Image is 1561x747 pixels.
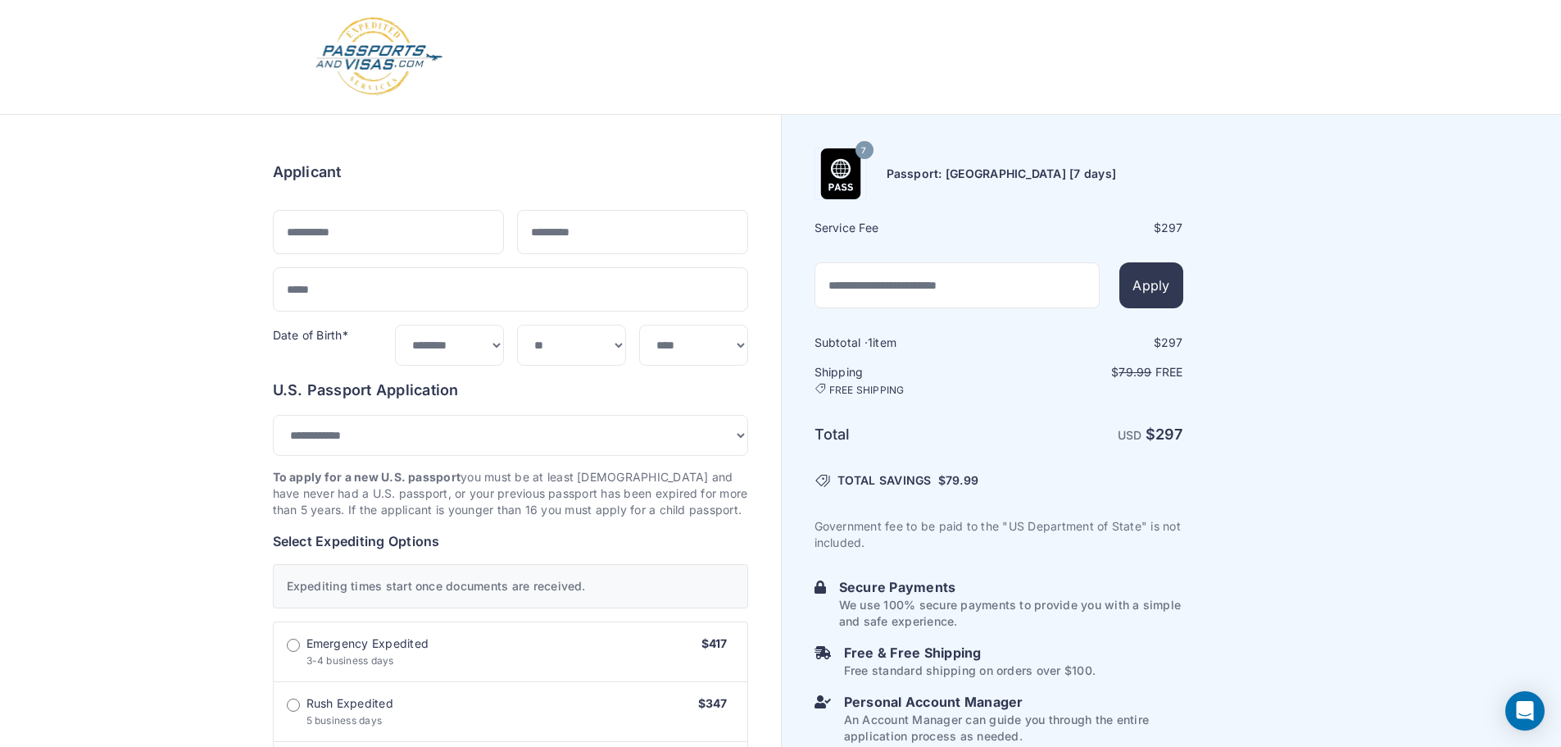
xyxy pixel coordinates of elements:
h6: Subtotal · item [815,335,997,351]
label: Date of Birth* [273,328,348,342]
div: $ [1001,335,1183,351]
span: 297 [1161,221,1183,235]
p: $ [1001,364,1183,380]
span: 1 [868,335,873,349]
p: We use 100% secure payments to provide you with a simple and safe experience. [839,597,1183,630]
img: Logo [314,16,444,98]
span: $ [938,472,978,489]
span: 79.99 [946,473,978,487]
h6: Shipping [815,364,997,397]
h6: Applicant [273,161,342,184]
h6: Service Fee [815,220,997,236]
p: Free standard shipping on orders over $100. [844,663,1096,679]
span: 5 business days [306,714,383,727]
div: Open Intercom Messenger [1505,691,1545,731]
span: Rush Expedited [306,695,393,712]
div: Expediting times start once documents are received. [273,564,748,608]
strong: $ [1146,426,1183,443]
span: 79.99 [1119,365,1151,379]
strong: To apply for a new U.S. passport [273,470,461,484]
h6: Passport: [GEOGRAPHIC_DATA] [7 days] [887,166,1117,182]
span: FREE SHIPPING [829,384,905,397]
span: $347 [698,696,728,710]
h6: Total [815,423,997,446]
span: 297 [1161,335,1183,349]
h6: Free & Free Shipping [844,643,1096,663]
span: $417 [701,636,728,650]
span: USD [1118,428,1142,442]
h6: Select Expediting Options [273,531,748,551]
h6: Secure Payments [839,577,1183,597]
span: 7 [861,140,866,162]
span: Free [1155,365,1183,379]
div: $ [1001,220,1183,236]
img: Product Name [815,148,866,199]
p: Government fee to be paid to the "US Department of State" is not included. [815,518,1183,551]
p: you must be at least [DEMOGRAPHIC_DATA] and have never had a U.S. passport, or your previous pass... [273,469,748,518]
span: 297 [1155,426,1183,443]
button: Apply [1119,262,1182,308]
h6: U.S. Passport Application [273,379,748,402]
p: An Account Manager can guide you through the entire application process as needed. [844,712,1183,745]
span: Emergency Expedited [306,635,429,652]
span: TOTAL SAVINGS [837,472,932,489]
span: 3-4 business days [306,654,394,667]
h6: Personal Account Manager [844,692,1183,712]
